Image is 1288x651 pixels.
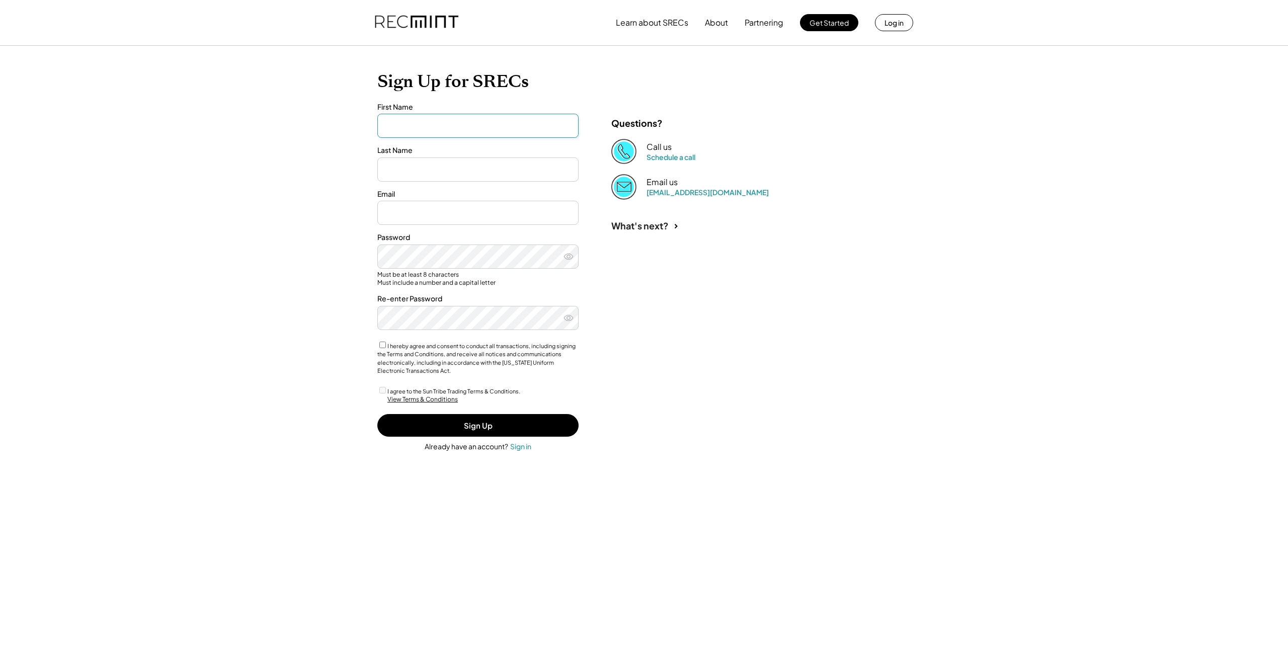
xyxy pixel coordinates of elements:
[611,139,636,164] img: Phone%20copy%403x.png
[745,13,783,33] button: Partnering
[375,6,458,40] img: recmint-logotype%403x.png
[647,177,678,188] div: Email us
[425,442,508,452] div: Already have an account?
[611,174,636,199] img: Email%202%403x.png
[377,294,579,304] div: Re-enter Password
[616,13,688,33] button: Learn about SRECs
[647,188,769,197] a: [EMAIL_ADDRESS][DOMAIN_NAME]
[377,414,579,437] button: Sign Up
[387,388,520,394] label: I agree to the Sun Tribe Trading Terms & Conditions.
[377,71,911,92] h1: Sign Up for SRECs
[800,14,858,31] button: Get Started
[611,117,663,129] div: Questions?
[611,220,669,231] div: What's next?
[377,189,579,199] div: Email
[377,232,579,242] div: Password
[647,152,695,161] a: Schedule a call
[377,102,579,112] div: First Name
[377,145,579,155] div: Last Name
[377,343,576,374] label: I hereby agree and consent to conduct all transactions, including signing the Terms and Condition...
[705,13,728,33] button: About
[875,14,913,31] button: Log in
[647,142,672,152] div: Call us
[387,395,458,404] div: View Terms & Conditions
[377,271,579,286] div: Must be at least 8 characters Must include a number and a capital letter
[510,442,531,451] div: Sign in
